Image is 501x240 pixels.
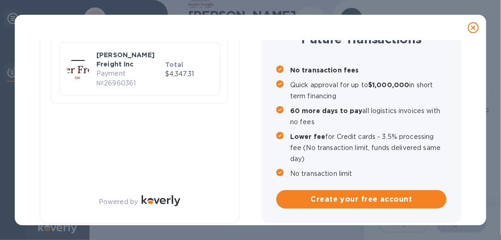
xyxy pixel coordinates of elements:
p: Payment № 26960361 [96,69,161,88]
b: Total [165,61,184,68]
img: Logo [142,195,180,206]
p: all logistics invoices with no fees [290,105,447,127]
p: for Credit cards - 3.5% processing fee (No transaction limit, funds delivered same day) [290,131,447,164]
span: Create your free account [284,194,439,205]
b: $1,000,000 [368,81,409,89]
b: No transaction fees [290,66,359,74]
b: Lower fee [290,133,325,140]
p: [PERSON_NAME] Freight Inc [96,50,161,69]
b: 60 more days to pay [290,107,363,114]
p: No transaction limit [290,168,447,179]
p: Powered by [99,197,138,207]
button: Create your free account [276,190,447,209]
p: $4,347.31 [165,69,212,79]
p: Quick approval for up to in short term financing [290,79,447,102]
